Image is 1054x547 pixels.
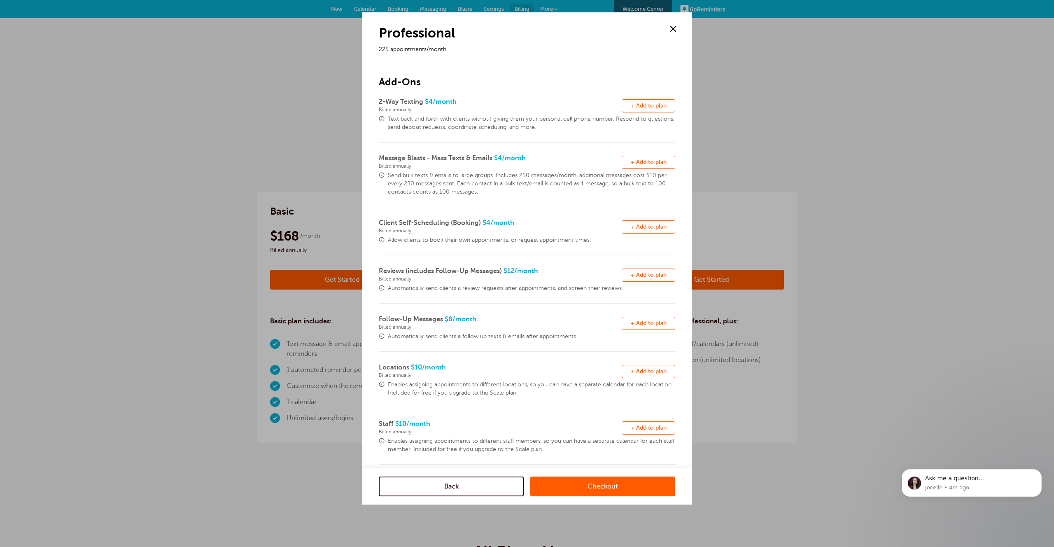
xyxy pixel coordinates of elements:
span: Staff [379,420,394,428]
span: + Add to plan [630,272,667,278]
span: Billed annually [379,372,622,378]
button: + Add to plan [622,156,675,169]
span: 2-Way Texting [379,98,423,105]
h2: Add-Ons [379,62,675,89]
span: Billed annually [379,163,622,169]
span: Billed annually [379,228,622,234]
span: /month [514,267,538,275]
button: + Add to plan [622,99,675,112]
span: /month [452,316,476,323]
span: Text back and forth with clients without giving them your personal cell phone number. Respond to ... [388,115,675,131]
button: + Add to plan [622,421,675,435]
span: Billed annually [379,429,622,435]
span: /month [422,364,446,371]
span: + Add to plan [630,368,667,374]
a: Checkout [530,477,675,496]
span: + Add to plan [630,159,667,165]
span: $4 [379,154,622,169]
iframe: Intercom notifications message [889,462,1054,502]
span: Enables assigning appointments to different staff members, so you can have a separate calendar fo... [388,437,675,453]
span: Automatically send clients a review requests after appointments, and screen their reviews. [388,284,675,292]
span: Follow-Up Messages [379,316,443,323]
span: /month [502,154,526,162]
span: Billed annually [379,324,622,330]
span: Allow clients to book their own appointments, or request appointment times. [388,236,675,244]
span: /month [433,98,457,105]
span: /month [406,420,430,428]
span: Billed annually [379,107,622,112]
span: Reviews (includes Follow-Up Messages) [379,267,502,275]
span: + Add to plan [630,425,667,431]
span: Enables assigning appointments to different locations, so you can have a separate calendar for ea... [388,381,675,397]
span: Billed annually [379,276,622,282]
button: + Add to plan [622,220,675,234]
span: Client Self-Scheduling (Booking) [379,219,481,227]
span: + Add to plan [630,320,667,326]
span: /month [490,219,514,227]
button: + Add to plan [622,317,675,330]
span: Locations [379,364,409,371]
span: Automatically send clients a follow up texts & emails after appointments. [388,332,675,341]
p: 225 appointments/month [379,45,657,54]
a: Back [379,477,524,496]
h1: Professional [379,25,657,41]
span: + Add to plan [630,103,667,109]
span: Send bulk texts & emails to large groups. Includes 250 messages/month, additional messages cost $... [388,171,675,196]
button: + Add to plan [622,365,675,378]
span: + Add to plan [630,224,667,230]
span: Message Blasts - Mass Texts & Emails [379,154,492,162]
button: + Add to plan [622,269,675,282]
span: $4 [379,219,622,234]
